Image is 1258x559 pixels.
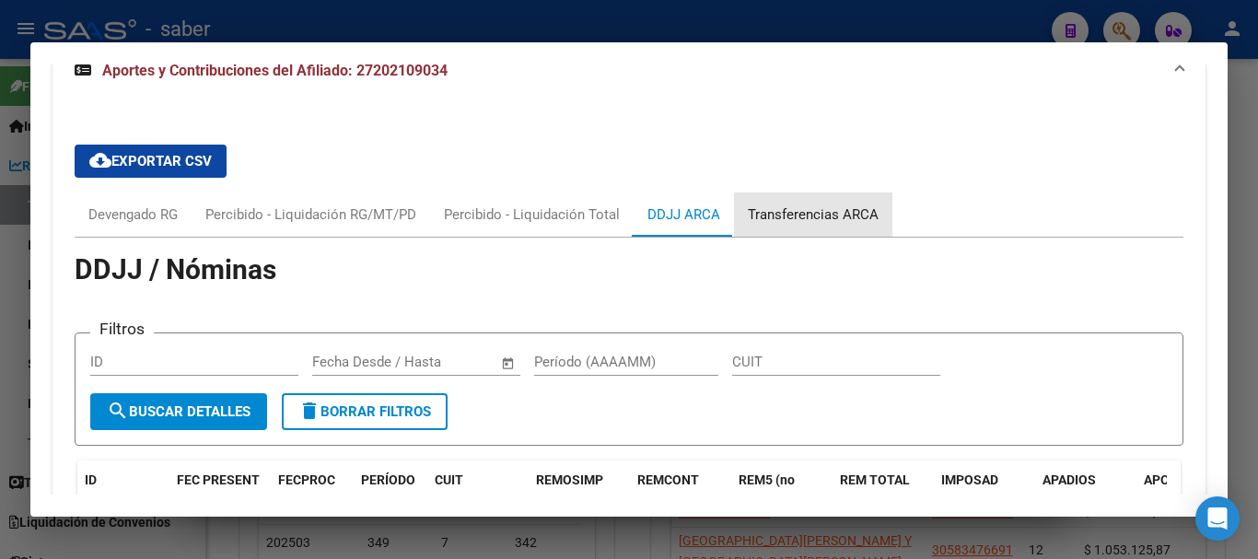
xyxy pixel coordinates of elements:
span: IMPOSAD [941,472,998,487]
button: Open calendar [498,353,519,374]
button: Borrar Filtros [282,393,448,430]
datatable-header-cell: APO B SOC [1136,460,1238,521]
datatable-header-cell: IMPOSAD [934,460,1035,521]
span: REM TOTAL [840,472,910,487]
span: PERÍODO [361,472,415,487]
span: Aportes y Contribuciones del Afiliado: 27202109034 [102,62,448,79]
button: Exportar CSV [75,145,227,178]
datatable-header-cell: REMOSIMP (rem4) [529,460,630,521]
datatable-header-cell: REM5 (no remunerativa) [731,460,833,521]
div: Percibido - Liquidación RG/MT/PD [205,204,416,225]
div: Percibido - Liquidación Total [444,204,620,225]
datatable-header-cell: CUIT [427,460,529,521]
datatable-header-cell: REM TOTAL [833,460,934,521]
span: Exportar CSV [89,153,212,169]
button: Buscar Detalles [90,393,267,430]
div: DDJJ ARCA [647,204,720,225]
datatable-header-cell: ID [77,460,169,521]
mat-icon: search [107,400,129,422]
span: Buscar Detalles [107,403,250,420]
datatable-header-cell: FECPROC [271,460,354,521]
datatable-header-cell: FEC PRESENT [169,460,271,521]
span: ID [85,472,97,487]
div: Open Intercom Messenger [1195,496,1240,541]
span: REMCONT (rem8) [637,472,699,508]
span: FECPROC [278,472,335,487]
datatable-header-cell: PERÍODO [354,460,427,521]
h3: Filtros [90,319,154,339]
input: Fecha fin [403,354,493,370]
div: Transferencias ARCA [748,204,879,225]
span: DDJJ / Nóminas [75,253,276,285]
span: REMOSIMP (rem4) [536,472,603,508]
span: REM5 (no remunerativa) [739,472,822,508]
div: Devengado RG [88,204,178,225]
span: APADIOS [1043,472,1096,487]
span: APO B SOC [1144,472,1209,487]
input: Fecha inicio [312,354,387,370]
mat-icon: delete [298,400,320,422]
span: Borrar Filtros [298,403,431,420]
span: CUIT [435,472,463,487]
mat-icon: cloud_download [89,149,111,171]
datatable-header-cell: APADIOS [1035,460,1136,521]
mat-expansion-panel-header: Aportes y Contribuciones del Afiliado: 27202109034 [52,41,1206,100]
span: FEC PRESENT [177,472,260,487]
datatable-header-cell: REMCONT (rem8) [630,460,731,521]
